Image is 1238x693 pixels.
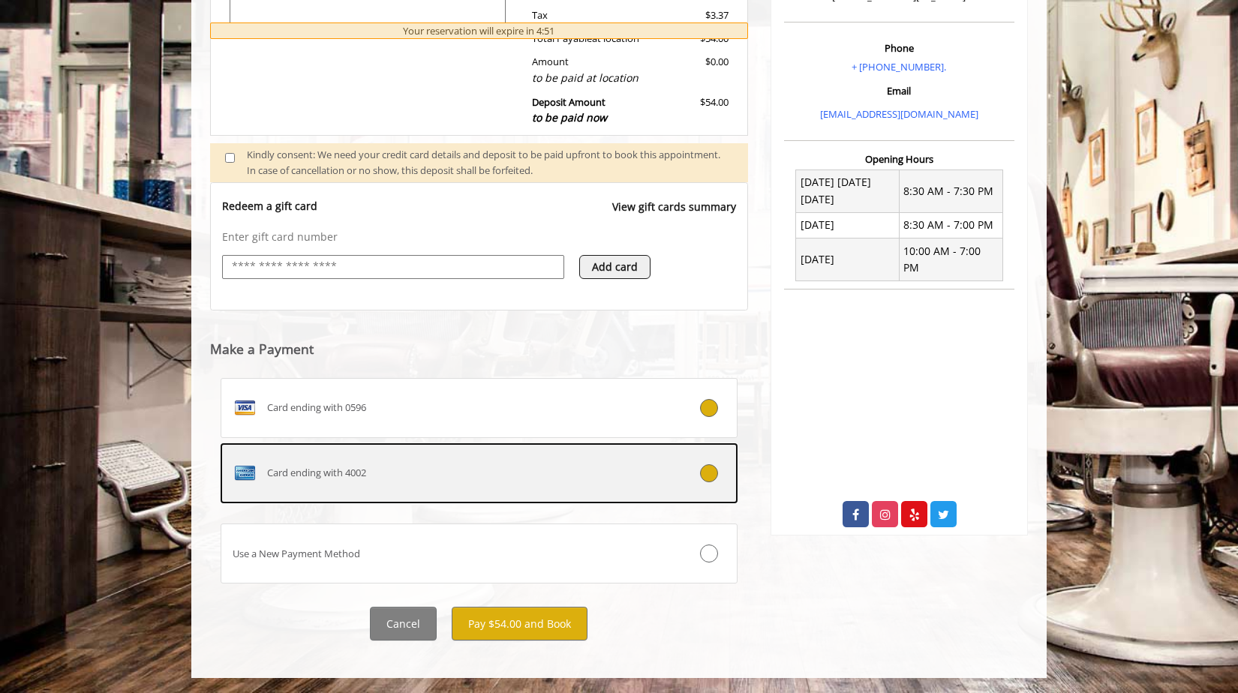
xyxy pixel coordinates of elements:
[247,147,733,178] div: Kindly consent: We need your credit card details and deposit to be paid upfront to book this appo...
[521,54,660,86] div: Amount
[222,229,736,244] p: Enter gift card number
[659,7,728,23] div: $3.37
[852,60,946,73] a: + [PHONE_NUMBER].
[370,607,437,640] button: Cancel
[210,342,314,356] label: Make a Payment
[267,400,366,415] span: Card ending with 0596
[521,7,660,23] div: Tax
[532,95,607,125] b: Deposit Amount
[796,238,900,281] td: [DATE]
[221,523,738,583] label: Use a New Payment Method
[233,396,257,420] img: VISA
[788,85,1011,96] h3: Email
[659,54,728,86] div: $0.00
[532,110,607,124] span: to be paid now
[796,212,900,238] td: [DATE]
[210,22,748,40] div: Your reservation will expire in 4:51
[899,238,1002,281] td: 10:00 AM - 7:00 PM
[820,107,978,121] a: [EMAIL_ADDRESS][DOMAIN_NAME]
[788,43,1011,53] h3: Phone
[532,70,648,86] div: to be paid at location
[452,607,587,640] button: Pay $54.00 and Book
[899,169,1002,212] td: 8:30 AM - 7:30 PM
[233,461,257,485] img: AMEX
[579,255,651,279] button: Add card
[592,31,639,45] span: at location
[784,154,1014,164] h3: Opening Hours
[222,199,317,214] p: Redeem a gift card
[221,546,651,562] div: Use a New Payment Method
[659,94,728,127] div: $54.00
[796,169,900,212] td: [DATE] [DATE] [DATE]
[899,212,1002,238] td: 8:30 AM - 7:00 PM
[267,465,366,481] span: Card ending with 4002
[612,199,736,229] a: View gift cards summary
